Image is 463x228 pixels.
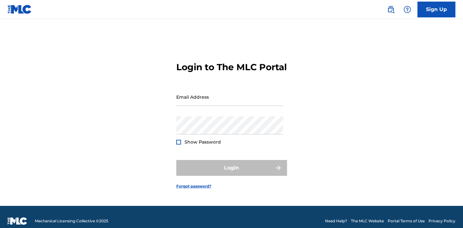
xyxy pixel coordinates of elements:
[8,5,32,14] img: MLC Logo
[185,139,221,145] span: Show Password
[351,218,384,224] a: The MLC Website
[176,183,211,189] a: Forgot password?
[8,217,27,225] img: logo
[404,6,411,13] img: help
[388,218,425,224] a: Portal Terms of Use
[429,218,455,224] a: Privacy Policy
[35,218,108,224] span: Mechanical Licensing Collective © 2025
[431,198,463,228] iframe: Chat Widget
[325,218,347,224] a: Need Help?
[401,3,414,16] div: Help
[417,2,455,17] a: Sign Up
[387,6,395,13] img: search
[385,3,397,16] a: Public Search
[176,62,287,73] h3: Login to The MLC Portal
